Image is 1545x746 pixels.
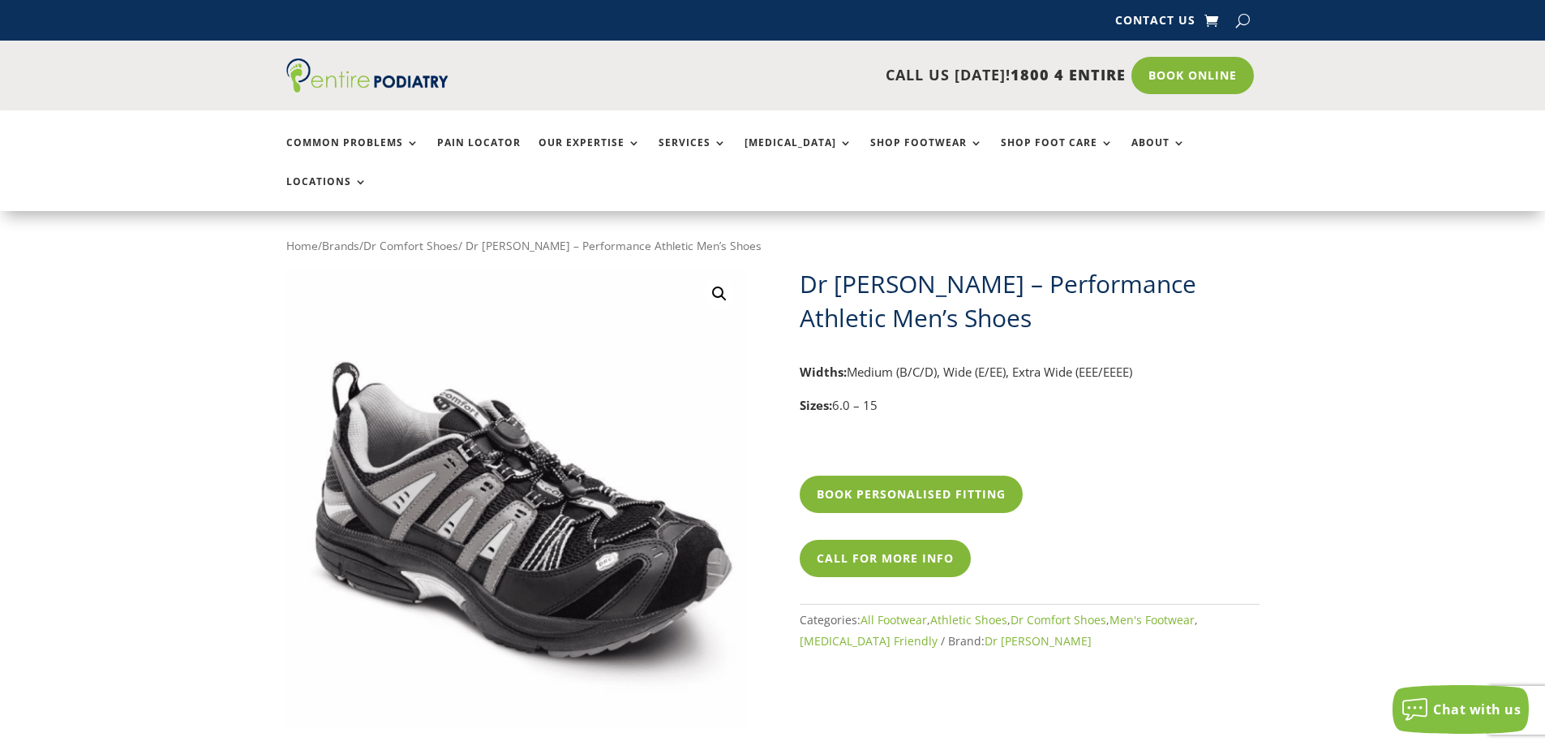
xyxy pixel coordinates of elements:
[286,58,448,93] img: logo (1)
[286,176,367,211] a: Locations
[1131,57,1254,94] a: Book Online
[800,395,1260,429] p: 6.0 – 15
[800,364,847,380] strong: Widths:
[800,540,971,577] a: Call For More Info
[363,238,458,253] a: Dr Comfort Shoes
[745,137,852,172] a: [MEDICAL_DATA]
[286,238,318,253] a: Home
[437,137,521,172] a: Pain Locator
[705,279,734,308] a: View full-screen image gallery
[1433,701,1521,718] span: Chat with us
[539,137,641,172] a: Our Expertise
[1109,612,1195,627] a: Men's Footwear
[1115,15,1195,32] a: Contact Us
[800,476,1023,513] a: Book Personalised Fitting
[1001,137,1114,172] a: Shop Foot Care
[985,633,1092,649] a: Dr [PERSON_NAME]
[1011,612,1106,627] a: Dr Comfort Shoes
[1131,137,1186,172] a: About
[800,633,938,649] a: [MEDICAL_DATA] Friendly
[511,65,1126,86] p: CALL US [DATE]!
[322,238,359,253] a: Brands
[659,137,727,172] a: Services
[286,267,746,727] img: Dr Comfort Performance Athletic Mens Shoe Black and Grey
[860,612,927,627] a: All Footwear
[286,235,1260,257] nav: Breadcrumb
[1011,65,1126,84] span: 1800 4 ENTIRE
[286,80,448,96] a: Entire Podiatry
[870,137,983,172] a: Shop Footwear
[286,137,419,172] a: Common Problems
[800,612,1198,649] span: Categories: , , , ,
[800,267,1260,335] h1: Dr [PERSON_NAME] – Performance Athletic Men’s Shoes
[800,397,832,413] strong: Sizes:
[948,633,1092,649] span: Brand:
[930,612,1007,627] a: Athletic Shoes
[1393,685,1529,734] button: Chat with us
[800,362,1260,395] p: Medium (B/C/D), Wide (E/EE), Extra Wide (EEE/EEEE)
